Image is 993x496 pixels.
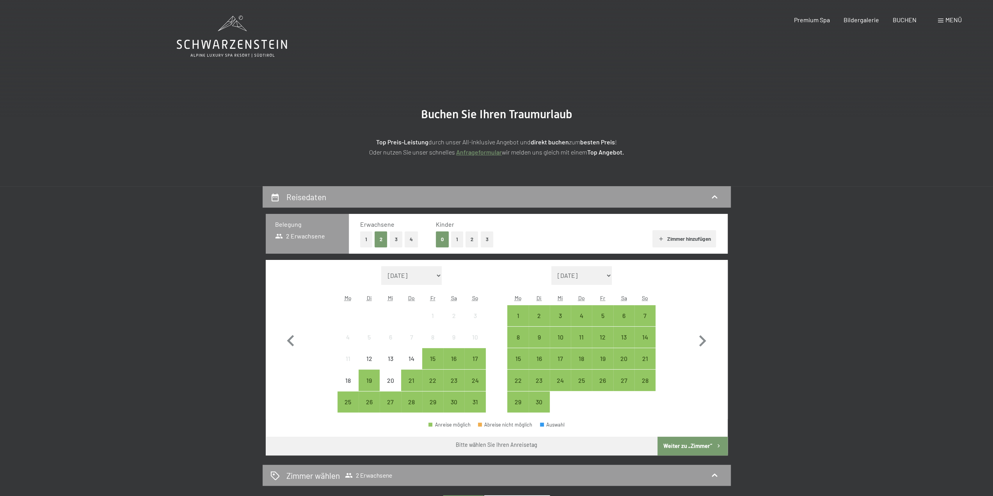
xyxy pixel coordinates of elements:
div: Anreise nicht möglich [443,305,464,326]
div: Mon Sep 15 2025 [507,348,528,369]
span: BUCHEN [893,16,917,23]
div: Anreise nicht möglich [464,327,485,348]
div: 14 [635,334,655,354]
abbr: Freitag [600,295,605,301]
abbr: Donnerstag [578,295,585,301]
div: 29 [508,399,528,418]
div: Anreise möglich [529,348,550,369]
div: Anreise möglich [592,327,613,348]
div: 21 [402,377,421,397]
div: 5 [359,334,379,354]
div: Thu Aug 14 2025 [401,348,422,369]
button: 1 [451,231,463,247]
div: Abreise nicht möglich [478,422,533,427]
div: Tue Aug 12 2025 [359,348,380,369]
div: Anreise möglich [592,305,613,326]
div: Mon Sep 29 2025 [507,391,528,412]
div: Anreise möglich [550,305,571,326]
abbr: Samstag [621,295,627,301]
div: Tue Aug 05 2025 [359,327,380,348]
div: Fri Sep 12 2025 [592,327,613,348]
div: Mon Aug 18 2025 [338,370,359,391]
div: Mon Aug 04 2025 [338,327,359,348]
div: 24 [551,377,570,397]
div: 2 [444,313,464,332]
div: 4 [572,313,591,332]
div: 15 [423,356,442,375]
div: Anreise möglich [613,370,634,391]
div: Thu Aug 21 2025 [401,370,422,391]
div: Anreise möglich [613,348,634,369]
div: Wed Aug 06 2025 [380,327,401,348]
div: Anreise möglich [464,348,485,369]
div: Anreise möglich [464,391,485,412]
div: Sun Aug 24 2025 [464,370,485,391]
div: Sun Aug 31 2025 [464,391,485,412]
div: 7 [635,313,655,332]
abbr: Donnerstag [408,295,415,301]
div: 30 [444,399,464,418]
div: 9 [529,334,549,354]
div: Anreise nicht möglich [380,370,401,391]
div: Sun Aug 17 2025 [464,348,485,369]
div: Anreise möglich [443,370,464,391]
div: 13 [614,334,634,354]
div: 1 [508,313,528,332]
div: Anreise möglich [401,370,422,391]
div: Anreise möglich [464,370,485,391]
button: 3 [390,231,403,247]
div: Anreise nicht möglich [422,327,443,348]
div: 25 [338,399,358,418]
div: Anreise möglich [422,348,443,369]
div: 27 [614,377,634,397]
div: Sun Sep 07 2025 [634,305,655,326]
div: Sun Aug 03 2025 [464,305,485,326]
div: 19 [593,356,612,375]
strong: direkt buchen [531,138,569,146]
div: Anreise nicht möglich [422,305,443,326]
div: Anreise möglich [571,305,592,326]
span: Bildergalerie [844,16,879,23]
div: Anreise nicht möglich [443,327,464,348]
button: 2 [375,231,387,247]
div: Anreise möglich [571,327,592,348]
div: Tue Sep 09 2025 [529,327,550,348]
span: 2 Erwachsene [275,232,325,240]
div: Anreise nicht möglich [401,348,422,369]
div: Auswahl [540,422,565,427]
div: 15 [508,356,528,375]
div: Thu Aug 28 2025 [401,391,422,412]
strong: Top Angebot. [587,148,624,156]
div: Tue Sep 16 2025 [529,348,550,369]
button: 3 [481,231,494,247]
div: Anreise möglich [529,370,550,391]
div: Anreise möglich [401,391,422,412]
div: Anreise möglich [443,348,464,369]
abbr: Freitag [430,295,435,301]
div: 2 [529,313,549,332]
div: Mon Aug 25 2025 [338,391,359,412]
div: 9 [444,334,464,354]
div: 8 [508,334,528,354]
div: Fri Sep 19 2025 [592,348,613,369]
div: 4 [338,334,358,354]
div: Fri Sep 05 2025 [592,305,613,326]
div: Sun Sep 14 2025 [634,327,655,348]
button: Vorheriger Monat [279,266,302,413]
div: Fri Aug 22 2025 [422,370,443,391]
div: 29 [423,399,442,418]
div: Tue Sep 30 2025 [529,391,550,412]
div: Thu Sep 11 2025 [571,327,592,348]
div: 30 [529,399,549,418]
span: 2 Erwachsene [345,471,392,479]
div: Anreise möglich [529,327,550,348]
div: Anreise möglich [507,348,528,369]
div: Anreise möglich [571,370,592,391]
div: Anreise nicht möglich [380,327,401,348]
div: 7 [402,334,421,354]
div: Anreise nicht möglich [380,348,401,369]
div: 12 [593,334,612,354]
div: 17 [551,356,570,375]
div: 22 [423,377,442,397]
div: 27 [380,399,400,418]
